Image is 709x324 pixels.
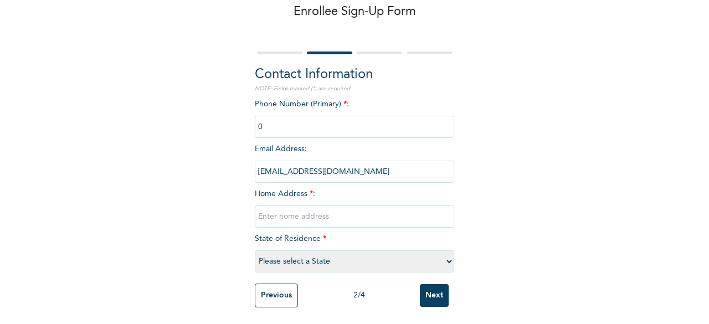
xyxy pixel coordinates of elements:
[255,205,454,228] input: Enter home address
[420,284,449,307] input: Next
[255,235,454,265] span: State of Residence
[255,145,454,176] span: Email Address :
[255,161,454,183] input: Enter email Address
[294,3,416,21] p: Enrollee Sign-Up Form
[298,290,420,301] div: 2 / 4
[255,65,454,85] h2: Contact Information
[255,100,454,131] span: Phone Number (Primary) :
[255,85,454,93] p: NOTE: Fields marked (*) are required
[255,116,454,138] input: Enter Primary Phone Number
[255,190,454,220] span: Home Address :
[255,284,298,307] input: Previous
